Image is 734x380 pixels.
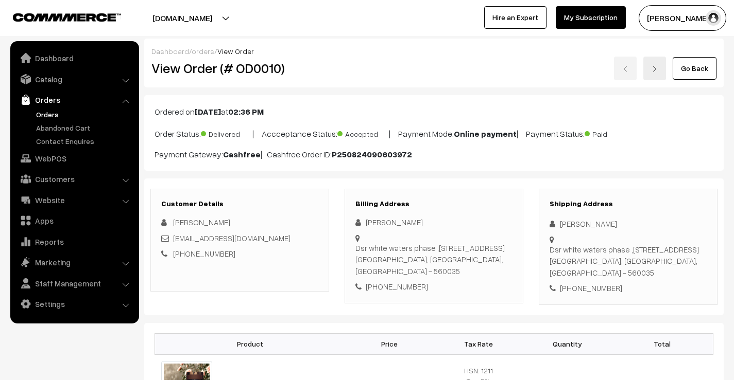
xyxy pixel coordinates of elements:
b: 02:36 PM [228,106,264,117]
a: Dashboard [151,47,189,56]
p: Order Status: | Accceptance Status: | Payment Mode: | Payment Status: [155,126,713,140]
a: Dashboard [13,49,135,67]
div: Dsr white waters phase ,[STREET_ADDRESS] [GEOGRAPHIC_DATA], [GEOGRAPHIC_DATA], [GEOGRAPHIC_DATA] ... [550,244,707,279]
a: COMMMERCE [13,10,103,23]
a: Hire an Expert [484,6,547,29]
th: Tax Rate [434,333,522,354]
a: WebPOS [13,149,135,168]
a: Website [13,191,135,209]
h3: Shipping Address [550,200,707,208]
th: Product [155,333,346,354]
span: Paid [585,126,636,139]
a: Marketing [13,253,135,272]
p: Ordered on at [155,105,713,118]
span: Delivered [201,126,252,139]
a: Reports [13,232,135,251]
a: Abandoned Cart [33,122,135,133]
a: Customers [13,170,135,188]
span: View Order [217,47,254,56]
div: [PERSON_NAME] [355,216,513,228]
div: [PHONE_NUMBER] [355,281,513,293]
a: orders [192,47,214,56]
img: COMMMERCE [13,13,121,21]
a: Apps [13,211,135,230]
b: Cashfree [223,149,261,159]
span: Accepted [337,126,389,139]
th: Price [345,333,434,354]
a: Staff Management [13,274,135,293]
a: Settings [13,295,135,313]
h3: Customer Details [161,200,318,208]
button: [PERSON_NAME]… [639,5,726,31]
img: right-arrow.png [652,66,658,72]
div: / / [151,46,716,57]
button: [DOMAIN_NAME] [116,5,248,31]
a: Orders [33,109,135,120]
p: Payment Gateway: | Cashfree Order ID: [155,148,713,160]
div: [PERSON_NAME] [550,218,707,230]
b: P250824090603972 [332,149,412,159]
div: [PHONE_NUMBER] [550,282,707,294]
a: My Subscription [556,6,626,29]
h2: View Order (# OD0010) [151,60,330,76]
b: [DATE] [195,106,221,117]
a: Orders [13,91,135,109]
th: Total [611,333,713,354]
a: [EMAIL_ADDRESS][DOMAIN_NAME] [173,233,291,243]
a: [PHONE_NUMBER] [173,249,235,258]
b: Online payment [454,129,517,139]
a: Catalog [13,70,135,88]
span: [PERSON_NAME] [173,218,230,227]
img: user [706,10,721,26]
div: Dsr white waters phase ,[STREET_ADDRESS] [GEOGRAPHIC_DATA], [GEOGRAPHIC_DATA], [GEOGRAPHIC_DATA] ... [355,242,513,277]
a: Go Back [673,57,716,80]
th: Quantity [523,333,611,354]
h3: Billing Address [355,200,513,208]
a: Contact Enquires [33,136,135,147]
